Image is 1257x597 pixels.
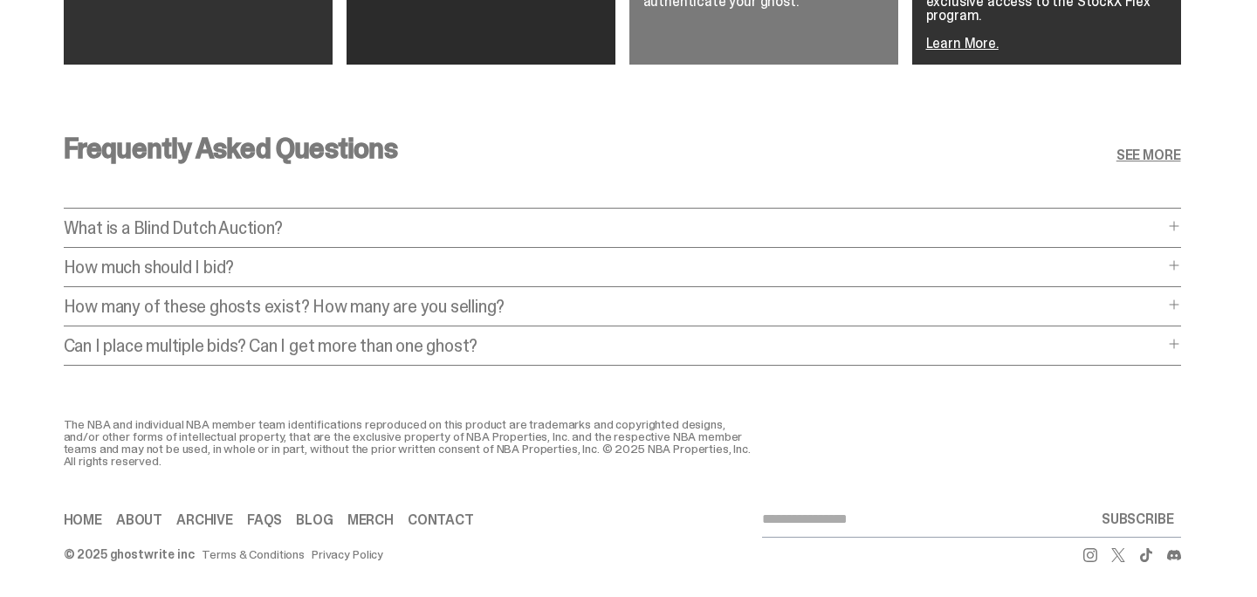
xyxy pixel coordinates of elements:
[64,219,1164,237] p: What is a Blind Dutch Auction?
[202,548,305,560] a: Terms & Conditions
[347,513,394,527] a: Merch
[64,298,1164,315] p: How many of these ghosts exist? How many are you selling?
[926,34,999,52] a: Learn More.
[64,548,195,560] div: © 2025 ghostwrite inc
[1116,148,1181,162] a: SEE MORE
[176,513,233,527] a: Archive
[247,513,282,527] a: FAQs
[116,513,162,527] a: About
[312,548,383,560] a: Privacy Policy
[64,418,762,467] div: The NBA and individual NBA member team identifications reproduced on this product are trademarks ...
[1095,502,1181,537] button: SUBSCRIBE
[64,258,1164,276] p: How much should I bid?
[408,513,474,527] a: Contact
[296,513,333,527] a: Blog
[64,337,1164,354] p: Can I place multiple bids? Can I get more than one ghost?
[64,134,397,162] h3: Frequently Asked Questions
[64,513,102,527] a: Home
